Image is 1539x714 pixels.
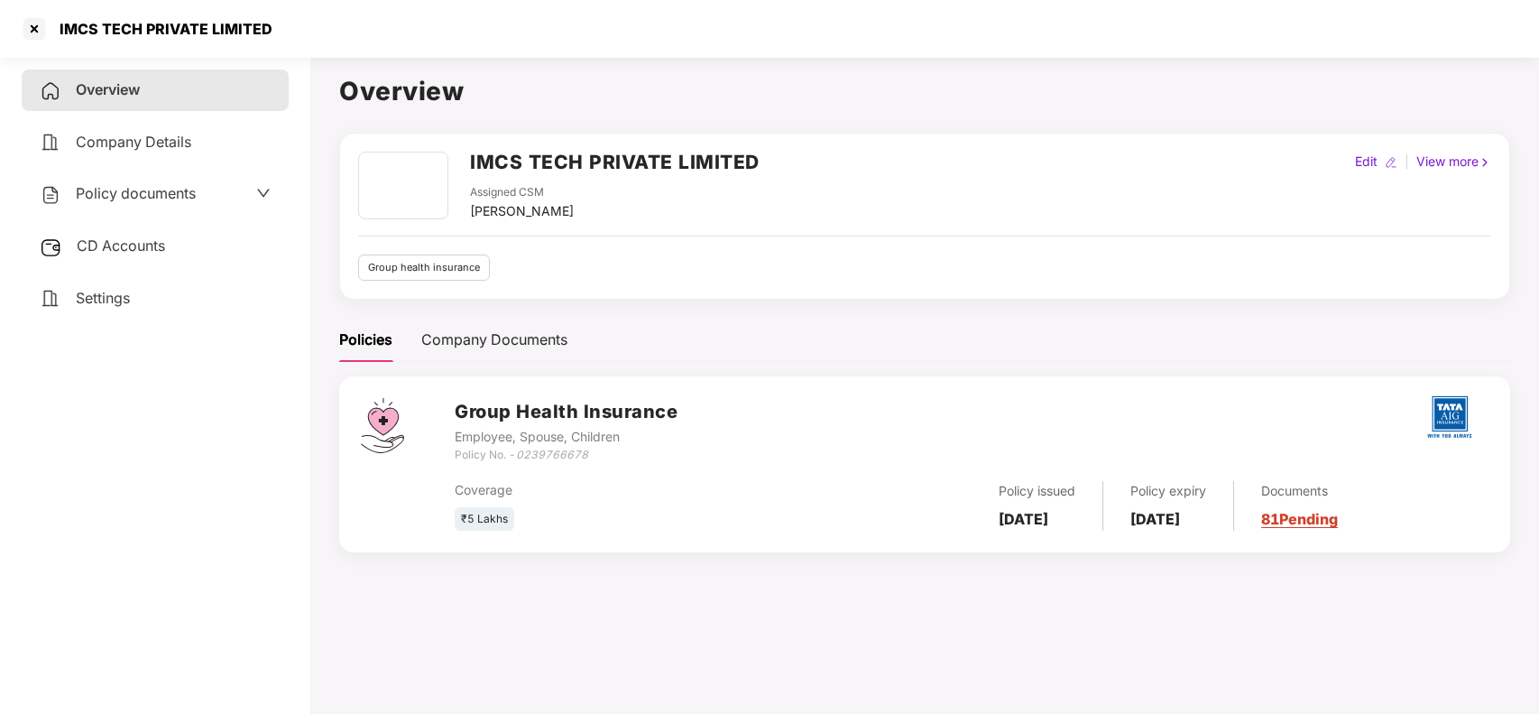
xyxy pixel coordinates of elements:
[1385,156,1397,169] img: editIcon
[76,184,196,202] span: Policy documents
[40,236,62,258] img: svg+xml;base64,PHN2ZyB3aWR0aD0iMjUiIGhlaWdodD0iMjQiIHZpZXdCb3g9IjAgMCAyNSAyNCIgZmlsbD0ibm9uZSIgeG...
[999,510,1048,528] b: [DATE]
[40,80,61,102] img: svg+xml;base64,PHN2ZyB4bWxucz0iaHR0cDovL3d3dy53My5vcmcvMjAwMC9zdmciIHdpZHRoPSIyNCIgaGVpZ2h0PSIyNC...
[1413,152,1495,172] div: View more
[455,507,514,532] div: ₹5 Lakhs
[76,133,191,151] span: Company Details
[455,427,677,447] div: Employee, Spouse, Children
[256,186,271,200] span: down
[77,236,165,255] span: CD Accounts
[1130,481,1206,501] div: Policy expiry
[1261,510,1338,528] a: 81 Pending
[76,80,140,98] span: Overview
[49,20,272,38] div: IMCS TECH PRIVATE LIMITED
[76,289,130,307] span: Settings
[361,398,404,453] img: svg+xml;base64,PHN2ZyB4bWxucz0iaHR0cDovL3d3dy53My5vcmcvMjAwMC9zdmciIHdpZHRoPSI0Ny43MTQiIGhlaWdodD...
[358,255,490,281] div: Group health insurance
[470,201,574,221] div: [PERSON_NAME]
[1401,152,1413,172] div: |
[421,329,567,351] div: Company Documents
[1130,510,1180,528] b: [DATE]
[470,147,760,177] h2: IMCS TECH PRIVATE LIMITED
[470,184,574,201] div: Assigned CSM
[455,480,799,500] div: Coverage
[1261,481,1338,501] div: Documents
[999,481,1075,501] div: Policy issued
[455,398,677,426] h3: Group Health Insurance
[40,184,61,206] img: svg+xml;base64,PHN2ZyB4bWxucz0iaHR0cDovL3d3dy53My5vcmcvMjAwMC9zdmciIHdpZHRoPSIyNCIgaGVpZ2h0PSIyNC...
[40,288,61,310] img: svg+xml;base64,PHN2ZyB4bWxucz0iaHR0cDovL3d3dy53My5vcmcvMjAwMC9zdmciIHdpZHRoPSIyNCIgaGVpZ2h0PSIyNC...
[455,447,677,464] div: Policy No. -
[339,71,1510,111] h1: Overview
[1418,385,1481,449] img: tatag.png
[516,448,588,461] i: 0239766678
[40,132,61,153] img: svg+xml;base64,PHN2ZyB4bWxucz0iaHR0cDovL3d3dy53My5vcmcvMjAwMC9zdmciIHdpZHRoPSIyNCIgaGVpZ2h0PSIyNC...
[339,329,392,351] div: Policies
[1351,152,1381,172] div: Edit
[1479,156,1491,169] img: rightIcon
